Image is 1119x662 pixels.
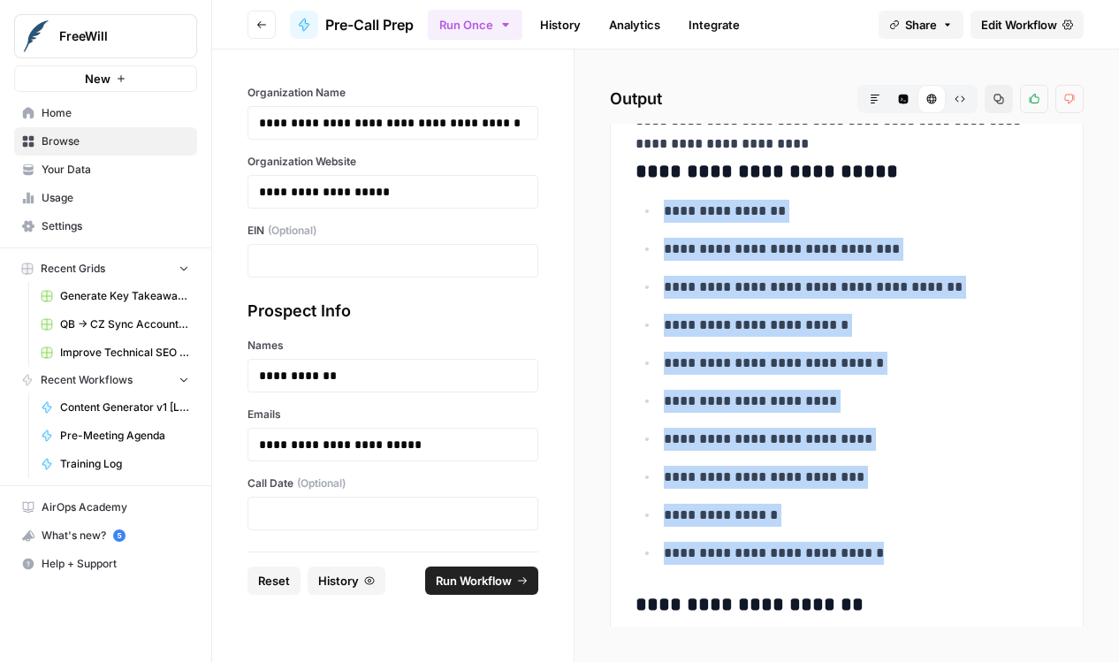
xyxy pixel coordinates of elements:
button: What's new? 5 [14,521,197,550]
span: FreeWill [59,27,166,45]
button: Recent Workflows [14,367,197,393]
a: Edit Workflow [971,11,1084,39]
a: Training Log [33,450,197,478]
span: QB -> CZ Sync Account Matching [60,316,189,332]
button: Run Workflow [425,567,538,595]
span: Pre-Meeting Agenda [60,428,189,444]
span: New [85,70,110,88]
a: Your Data [14,156,197,184]
a: Usage [14,184,197,212]
span: Home [42,105,189,121]
a: Improve Technical SEO for Page [33,339,197,367]
button: Share [879,11,963,39]
span: Training Log [60,456,189,472]
span: History [318,572,359,590]
span: Edit Workflow [981,16,1057,34]
a: Content Generator v1 [LIVE] [33,393,197,422]
span: Settings [42,218,189,234]
span: Help + Support [42,556,189,572]
span: AirOps Academy [42,499,189,515]
span: Run Workflow [436,572,512,590]
button: Help + Support [14,550,197,578]
span: (Optional) [297,476,346,491]
a: AirOps Academy [14,493,197,521]
label: EIN [247,223,538,239]
button: Workspace: FreeWill [14,14,197,58]
span: Browse [42,133,189,149]
a: Generate Key Takeaways from Webinar Transcripts [33,282,197,310]
a: Pre-Meeting Agenda [33,422,197,450]
label: Organization Website [247,154,538,170]
label: Organization Name [247,85,538,101]
span: Pre-Call Prep [325,14,414,35]
span: Usage [42,190,189,206]
label: Call Date [247,476,538,491]
span: Reset [258,572,290,590]
span: (Optional) [268,223,316,239]
div: Prospect Info [247,299,538,323]
span: Share [905,16,937,34]
button: History [308,567,385,595]
a: Analytics [598,11,671,39]
label: Emails [247,407,538,422]
a: History [529,11,591,39]
div: What's new? [15,522,196,549]
span: Recent Workflows [41,372,133,388]
a: Settings [14,212,197,240]
a: Home [14,99,197,127]
label: Names [247,338,538,354]
span: Your Data [42,162,189,178]
span: Generate Key Takeaways from Webinar Transcripts [60,288,189,304]
a: 5 [113,529,126,542]
a: Pre-Call Prep [290,11,414,39]
a: Integrate [678,11,750,39]
span: Recent Grids [41,261,105,277]
span: Content Generator v1 [LIVE] [60,399,189,415]
button: Run Once [428,10,522,40]
button: Recent Grids [14,255,197,282]
button: Reset [247,567,301,595]
img: FreeWill Logo [20,20,52,52]
text: 5 [117,531,121,540]
h2: Output [610,85,1084,113]
a: QB -> CZ Sync Account Matching [33,310,197,339]
a: Browse [14,127,197,156]
span: Improve Technical SEO for Page [60,345,189,361]
button: New [14,65,197,92]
